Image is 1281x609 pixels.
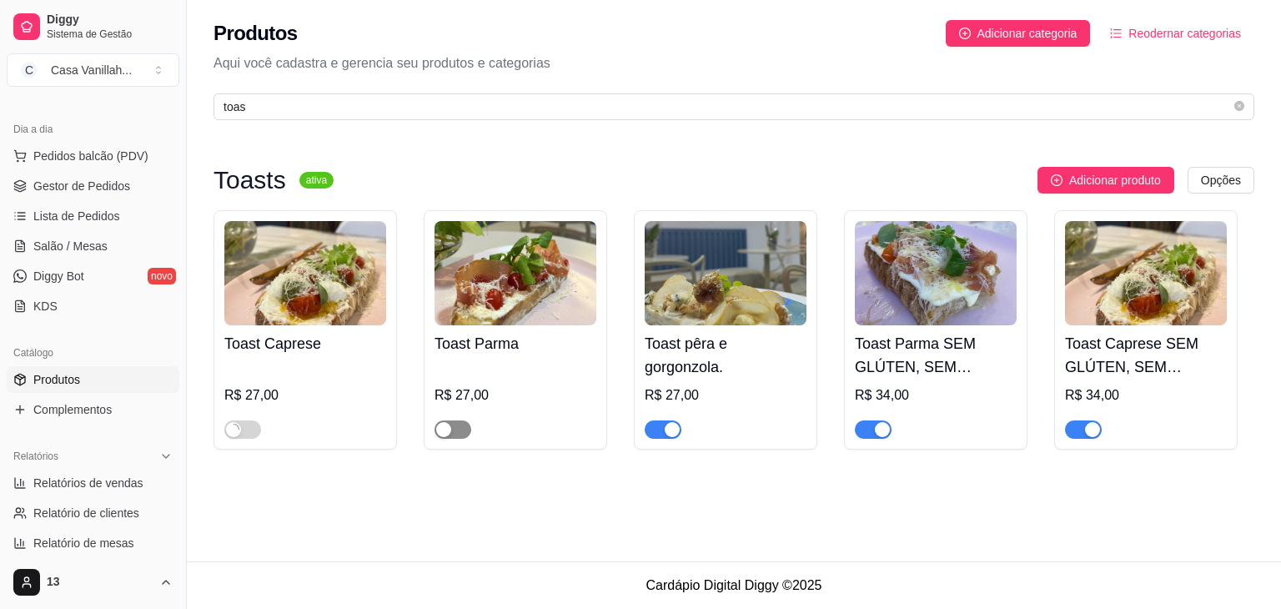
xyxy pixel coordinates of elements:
[7,233,179,259] a: Salão / Mesas
[7,530,179,556] a: Relatório de mesas
[7,366,179,393] a: Produtos
[7,173,179,199] a: Gestor de Pedidos
[645,332,806,379] h4: Toast pêra e gorgonzola.
[33,238,108,254] span: Salão / Mesas
[33,535,134,551] span: Relatório de mesas
[33,268,84,284] span: Diggy Bot
[13,450,58,463] span: Relatórios
[946,20,1091,47] button: Adicionar categoria
[1128,24,1241,43] span: Reodernar categorias
[435,385,596,405] div: R$ 27,00
[1051,174,1062,186] span: plus-circle
[1188,167,1254,194] button: Opções
[855,332,1017,379] h4: Toast Parma SEM GLÚTEN, SEM LACTOSE, SEM AÇÚCAR
[645,385,806,405] div: R$ 27,00
[33,505,139,521] span: Relatório de clientes
[1234,99,1244,115] span: close-circle
[959,28,971,39] span: plus-circle
[51,62,132,78] div: Casa Vanillah ...
[1234,101,1244,111] span: close-circle
[7,203,179,229] a: Lista de Pedidos
[7,7,179,47] a: DiggySistema de Gestão
[33,178,130,194] span: Gestor de Pedidos
[21,62,38,78] span: C
[187,561,1281,609] footer: Cardápio Digital Diggy © 2025
[1201,171,1241,189] span: Opções
[1037,167,1174,194] button: Adicionar produto
[1110,28,1122,39] span: ordered-list
[33,475,143,491] span: Relatórios de vendas
[7,396,179,423] a: Complementos
[855,221,1017,325] img: product-image
[7,293,179,320] a: KDS
[7,470,179,496] a: Relatórios de vendas
[224,385,386,405] div: R$ 27,00
[7,116,179,143] div: Dia a dia
[47,28,173,41] span: Sistema de Gestão
[1097,20,1254,47] button: Reodernar categorias
[33,371,80,388] span: Produtos
[228,424,239,435] span: loading
[435,332,596,355] h4: Toast Parma
[645,221,806,325] img: product-image
[855,385,1017,405] div: R$ 34,00
[299,172,334,189] sup: ativa
[213,20,298,47] h2: Produtos
[1065,221,1227,325] img: product-image
[33,401,112,418] span: Complementos
[7,263,179,289] a: Diggy Botnovo
[47,13,173,28] span: Diggy
[47,575,153,590] span: 13
[7,143,179,169] button: Pedidos balcão (PDV)
[7,340,179,366] div: Catálogo
[224,221,386,325] img: product-image
[7,500,179,526] a: Relatório de clientes
[33,298,58,315] span: KDS
[977,24,1078,43] span: Adicionar categoria
[1065,385,1227,405] div: R$ 34,00
[33,148,148,164] span: Pedidos balcão (PDV)
[7,53,179,87] button: Select a team
[7,562,179,602] button: 13
[1065,332,1227,379] h4: Toast Caprese SEM GLÚTEN, SEM LACTOSE, SEM AÇÚCAR
[224,332,386,355] h4: Toast Caprese
[213,170,286,190] h3: Toasts
[213,53,1254,73] p: Aqui você cadastra e gerencia seu produtos e categorias
[224,98,1231,116] input: Buscar por nome ou código do produto
[1069,171,1161,189] span: Adicionar produto
[33,208,120,224] span: Lista de Pedidos
[435,221,596,325] img: product-image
